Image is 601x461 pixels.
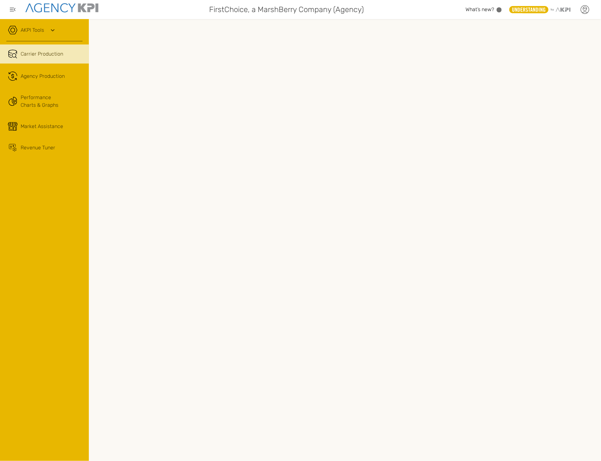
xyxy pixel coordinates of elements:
[21,144,55,152] span: Revenue Tuner
[21,26,44,34] a: AKPI Tools
[209,4,364,15] span: FirstChoice, a MarshBerry Company (Agency)
[466,6,494,12] span: What’s new?
[21,123,63,130] span: Market Assistance
[21,72,65,80] span: Agency Production
[21,50,63,58] span: Carrier Production
[25,3,98,12] img: agencykpi-logo-550x69-2d9e3fa8.png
